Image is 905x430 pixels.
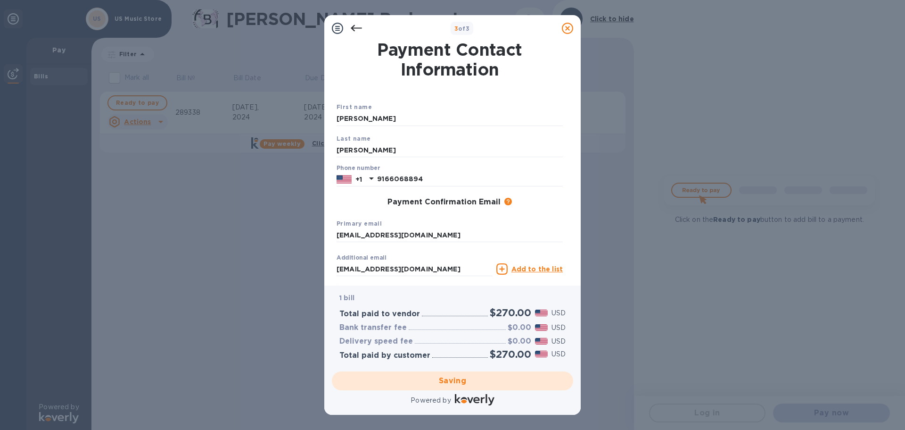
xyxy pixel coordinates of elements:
p: Email address will be added to the list of emails [337,278,493,288]
img: US [337,174,352,185]
h3: Payment Confirmation Email [387,198,501,207]
img: USD [535,310,548,316]
h3: Delivery speed fee [339,337,413,346]
h3: $0.00 [508,337,531,346]
b: Primary email [337,220,382,227]
label: Additional email [337,255,387,261]
b: of 3 [454,25,470,32]
h3: Total paid to vendor [339,310,420,319]
h2: $270.00 [490,348,531,360]
p: USD [551,337,566,346]
h2: $270.00 [490,307,531,319]
p: USD [551,349,566,359]
p: +1 [355,175,362,184]
input: Enter your last name [337,143,563,157]
h3: Bank transfer fee [339,323,407,332]
input: Enter your primary name [337,228,563,243]
b: 1 bill [339,294,354,302]
img: USD [535,351,548,357]
img: Logo [455,394,494,405]
input: Enter additional email [337,262,493,276]
p: USD [551,308,566,318]
img: USD [535,338,548,345]
label: Phone number [337,166,380,171]
h3: $0.00 [508,323,531,332]
p: Powered by [411,396,451,405]
img: USD [535,324,548,331]
p: USD [551,323,566,333]
h1: Payment Contact Information [337,40,563,79]
b: Last name [337,135,371,142]
u: Add to the list [511,265,563,273]
input: Enter your first name [337,112,563,126]
span: 3 [454,25,458,32]
input: Enter your phone number [377,172,563,186]
h3: Total paid by customer [339,351,430,360]
b: First name [337,103,372,110]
